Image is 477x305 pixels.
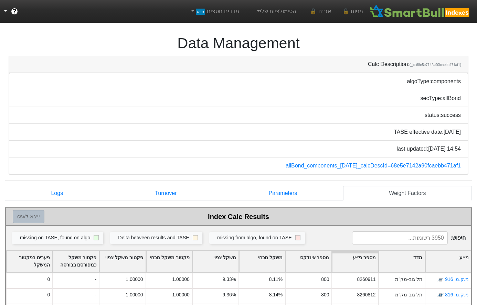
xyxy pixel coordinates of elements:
div: algoType: components [9,73,468,90]
button: ייצא לcsv [13,210,44,223]
button: Delta between results and TASE [110,232,202,244]
a: Parameters [223,186,343,200]
div: 0 [47,291,50,298]
div: תל גוב-מק"מ [395,276,422,283]
div: Toggle SortBy [425,251,471,272]
div: 8.14% [269,291,283,298]
div: Toggle SortBy [7,251,52,272]
div: 1.00000 [126,291,143,298]
span: ? [13,7,17,16]
div: 8260911 [357,276,375,283]
div: 0 [47,276,50,283]
div: 8260812 [357,291,375,298]
div: Toggle SortBy [239,251,285,272]
a: מדדים נוספיםחדש [187,4,242,18]
span: חיפוש : [352,231,466,244]
a: הסימולציות שלי [253,4,299,18]
div: missing on TASE, found on algo [20,234,90,242]
div: 8.11% [269,276,283,283]
div: missing from algo, found on TASE [217,234,292,242]
div: 9.36% [223,291,236,298]
a: allBond_components_[DATE]_calcDescId=68e5e7142a90fcaebb471af1 [286,163,461,168]
div: Toggle SortBy [193,251,238,272]
div: - [52,288,99,304]
div: Toggle SortBy [146,251,192,272]
div: Toggle SortBy [286,251,331,272]
input: 3950 רשומות... [352,231,447,244]
img: tase link [437,292,444,298]
img: SmartBull [369,4,471,18]
div: status: success [9,107,468,124]
span: (_id: 68e5e7142a90fcaebb471af1 ) [410,63,461,67]
a: Weight Factors [343,186,472,200]
div: TASE effective date: [DATE] [9,124,468,141]
a: מ.ק.מ. 816 [445,292,469,297]
div: Calc Description: [9,56,468,73]
div: 9.33% [223,276,236,283]
div: תל גוב-מק"מ [395,291,422,298]
div: Index Calc Results [13,211,464,222]
img: tase link [437,276,444,283]
div: 1.00000 [172,276,190,283]
a: Turnover [109,186,223,200]
button: missing on TASE, found on algo [12,232,103,244]
span: חדש [196,9,205,15]
div: - [52,273,99,288]
div: Toggle SortBy [99,251,145,272]
div: 800 [321,276,329,283]
a: Logs [5,186,109,200]
div: 800 [321,291,329,298]
h1: Data Management [5,34,472,52]
button: missing from algo, found on TASE [209,232,305,244]
div: secType: allBond [9,90,468,107]
div: 1.00000 [126,276,143,283]
div: Toggle SortBy [379,251,425,272]
div: Delta between results and TASE [118,234,189,242]
div: Toggle SortBy [53,251,99,272]
div: last updated: [DATE] 14:54 [9,141,468,157]
div: Toggle SortBy [332,251,378,272]
a: מ.ק.מ. 916 [445,276,469,282]
div: 1.00000 [172,291,190,298]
